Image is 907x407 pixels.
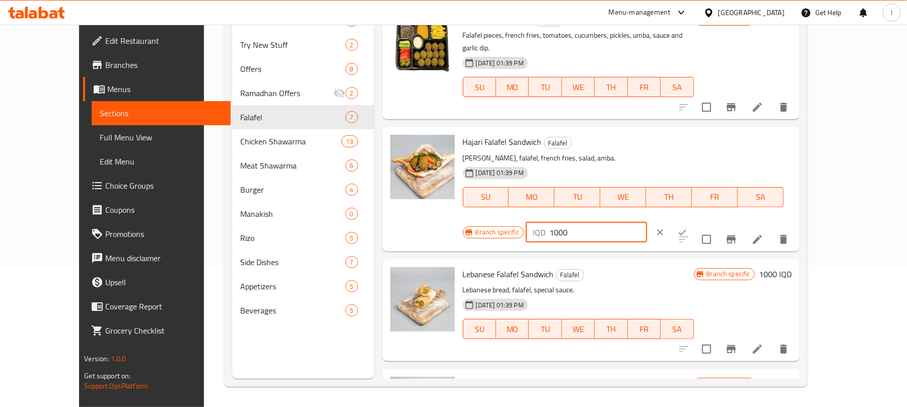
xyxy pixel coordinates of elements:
[92,125,231,149] a: Full Menu View
[240,184,345,196] span: Burger
[100,131,223,143] span: Full Menu View
[463,284,694,296] p: Lebanese bread, falafel, special sauce.
[556,269,584,281] span: Falafel
[240,280,345,292] div: Appetizers
[105,300,223,312] span: Coverage Report
[100,107,223,119] span: Sections
[509,187,554,207] button: MO
[671,221,693,243] button: ok
[105,228,223,240] span: Promotions
[692,187,738,207] button: FR
[240,159,345,172] span: Meat Shawarma
[646,187,692,207] button: TH
[83,174,231,198] a: Choice Groups
[390,135,455,199] img: Hajari Falafel Sandwich
[232,178,374,202] div: Burger4
[463,376,528,391] span: Falafel Grains Plate
[240,135,341,147] span: Chicken Shawarma
[759,377,792,391] h6: 2750 IQD
[105,35,223,47] span: Edit Restaurant
[100,155,223,168] span: Edit Menu
[559,190,596,204] span: TU
[83,29,231,53] a: Edit Restaurant
[719,227,743,252] button: Branch-specific-item
[595,319,627,339] button: TH
[345,280,358,292] div: items
[390,267,455,332] img: Lebanese Falafel Sandwich
[463,152,784,165] p: [PERSON_NAME], falafel, french fries, salad, amba.
[463,319,496,339] button: SU
[533,80,557,95] span: TU
[92,101,231,125] a: Sections
[665,322,689,337] span: SA
[751,233,763,246] a: Edit menu item
[83,318,231,343] a: Grocery Checklist
[533,226,545,238] p: IQD
[346,306,358,315] span: 5
[696,229,717,250] span: Select to update
[600,187,646,207] button: WE
[232,202,374,226] div: Manakish0
[232,5,374,327] nav: Menu sections
[500,80,525,95] span: MO
[346,233,358,243] span: 5
[345,159,358,172] div: items
[649,221,671,243] button: clear
[105,180,223,192] span: Choice Groups
[467,322,492,337] span: SU
[609,7,671,19] div: Menu-management
[696,339,717,360] span: Select to update
[891,7,892,18] span: l
[92,149,231,174] a: Edit Menu
[105,59,223,71] span: Branches
[738,187,784,207] button: SA
[467,80,492,95] span: SU
[556,269,584,281] div: Falafel
[549,222,647,242] input: Please enter price
[346,209,358,219] span: 0
[759,267,792,281] h6: 1000 IQD
[599,80,623,95] span: TH
[604,190,642,204] span: WE
[529,77,562,97] button: TU
[346,282,358,291] span: 5
[345,111,358,123] div: items
[513,190,550,204] span: MO
[84,379,148,392] a: Support.OpsPlatform
[463,29,694,54] p: Falafel pieces, french fries, tomatoes, cucumbers, pickles, umba, sauce and garlic dip.
[232,153,374,178] div: Meat Shawarma6
[105,252,223,264] span: Menu disclaimer
[240,39,345,51] div: Try New Stuff
[240,256,345,268] div: Side Dishes
[346,89,358,98] span: 2
[342,137,357,146] span: 13
[544,137,572,149] div: Falafel
[240,208,345,220] span: Manakish
[232,33,374,57] div: Try New Stuff2
[496,319,529,339] button: MO
[345,184,358,196] div: items
[345,208,358,220] div: items
[472,168,528,178] span: [DATE] 01:39 PM
[240,304,345,316] span: Beverages
[346,161,358,171] span: 6
[105,324,223,337] span: Grocery Checklist
[83,53,231,77] a: Branches
[751,343,763,355] a: Edit menu item
[232,274,374,298] div: Appetizers5
[83,77,231,101] a: Menus
[632,322,657,337] span: FR
[696,190,734,204] span: FR
[107,83,223,95] span: Menus
[240,63,345,75] span: Offers
[240,87,333,99] span: Ramadhan Offers
[463,267,554,282] span: Lebanese Falafel Sandwich
[595,77,627,97] button: TH
[346,40,358,50] span: 2
[232,250,374,274] div: Side Dishes7
[240,111,345,123] div: Falafel
[333,87,345,99] svg: Inactive section
[751,101,763,113] a: Edit menu item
